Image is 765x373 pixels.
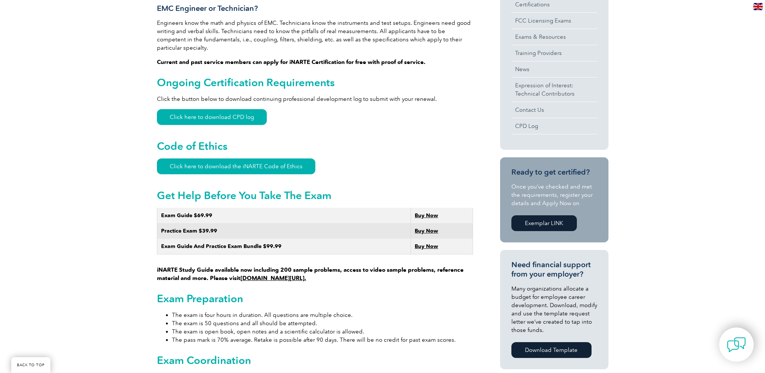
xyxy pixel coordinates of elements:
[415,228,438,234] a: Buy Now
[157,4,473,13] h3: EMC Engineer or Technician?
[511,29,597,45] a: Exams & Resources
[157,76,473,88] h2: Ongoing Certification Requirements
[240,275,306,282] a: [DOMAIN_NAME][URL].
[157,19,473,52] p: Engineers know the math and physics of EMC. Technicians know the instruments and test setups. Eng...
[511,102,597,118] a: Contact Us
[157,158,315,174] a: Click here to download the iNARTE Code of Ethics
[511,342,592,358] a: Download Template
[172,336,473,344] li: The pass mark is 70% average. Retake is possible after 90 days. There will be no credit for past ...
[511,118,597,134] a: CPD Log
[511,285,597,334] p: Many organizations allocate a budget for employee career development. Download, modify and use th...
[511,45,597,61] a: Training Providers
[157,140,473,152] h2: Code of Ethics
[172,319,473,327] li: The exam is 50 questions and all should be attempted.
[172,311,473,319] li: The exam is four hours in duration. All questions are multiple choice.
[157,59,426,65] strong: Current and past service members can apply for iNARTE Certification for free with proof of service.
[511,167,597,177] h3: Ready to get certified?
[415,243,438,250] a: Buy Now
[157,354,473,366] h2: Exam Coordination
[11,357,50,373] a: BACK TO TOP
[161,212,212,219] strong: Exam Guide $69.99
[511,78,597,102] a: Expression of Interest:Technical Contributors
[511,260,597,279] h3: Need financial support from your employer?
[161,243,281,250] strong: Exam Guide And Practice Exam Bundle $99.99
[415,212,438,219] a: Buy Now
[511,183,597,207] p: Once you’ve checked and met the requirements, register your details and Apply Now on
[753,3,763,10] img: en
[727,335,746,354] img: contact-chat.png
[511,61,597,77] a: News
[161,228,217,234] strong: Practice Exam $39.99
[157,266,464,282] strong: iNARTE Study Guide available now including 200 sample problems, access to video sample problems, ...
[511,215,577,231] a: Exemplar LINK
[157,189,473,201] h2: Get Help Before You Take The Exam
[157,109,267,125] a: Click here to download CPD log
[157,292,473,304] h2: Exam Preparation
[157,95,473,103] p: Click the button below to download continuing professional development log to submit with your re...
[511,13,597,29] a: FCC Licensing Exams
[172,327,473,336] li: The exam is open book, open notes and a scientific calculator is allowed.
